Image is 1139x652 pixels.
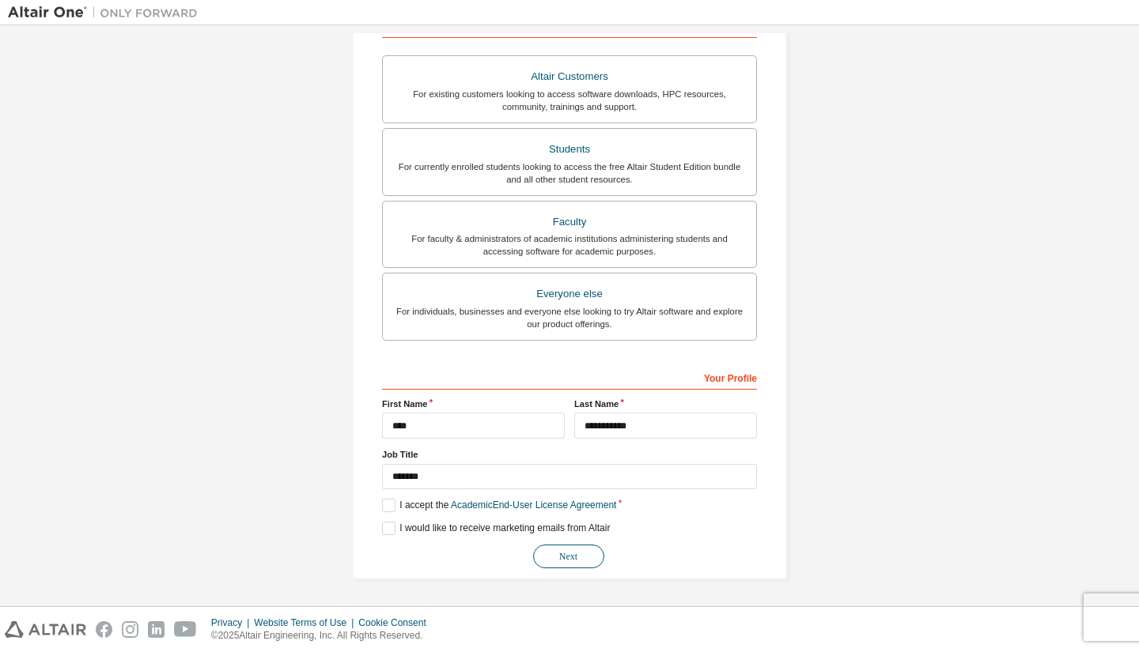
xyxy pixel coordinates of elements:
div: For existing customers looking to access software downloads, HPC resources, community, trainings ... [392,88,747,113]
div: Faculty [392,211,747,233]
p: © 2025 Altair Engineering, Inc. All Rights Reserved. [211,629,436,643]
div: Altair Customers [392,66,747,88]
label: I would like to receive marketing emails from Altair [382,522,610,535]
div: For currently enrolled students looking to access the free Altair Student Edition bundle and all ... [392,160,747,186]
div: Privacy [211,616,254,629]
div: Website Terms of Use [254,616,358,629]
label: Last Name [574,398,757,410]
div: Everyone else [392,283,747,305]
img: youtube.svg [174,621,197,638]
div: Cookie Consent [358,616,435,629]
img: Altair One [8,5,206,21]
img: facebook.svg [96,621,112,638]
a: Academic End-User License Agreement [451,499,616,511]
label: First Name [382,398,565,410]
label: I accept the [382,499,616,512]
img: altair_logo.svg [5,621,86,638]
button: Next [533,545,604,568]
img: linkedin.svg [148,621,165,638]
div: For faculty & administrators of academic institutions administering students and accessing softwa... [392,232,747,258]
div: For individuals, businesses and everyone else looking to try Altair software and explore our prod... [392,305,747,330]
div: Your Profile [382,364,757,390]
label: Job Title [382,448,757,461]
img: instagram.svg [122,621,138,638]
div: Students [392,138,747,160]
